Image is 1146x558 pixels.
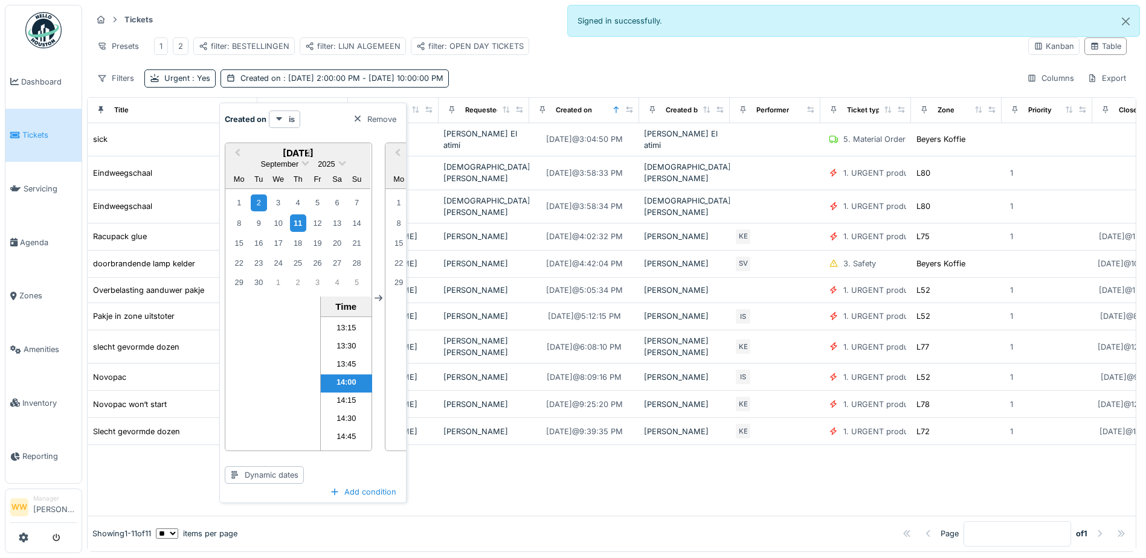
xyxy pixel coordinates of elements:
[644,371,725,383] div: [PERSON_NAME]
[270,235,286,251] div: Choose Wednesday, 17 September 2025
[290,274,306,290] div: Choose Thursday, 2 October 2025
[387,144,406,164] button: Previous Month
[1082,69,1132,87] div: Export
[916,284,930,296] div: L52
[114,105,129,115] div: Title
[93,284,204,296] div: Overbelasting aanduwer pakje
[199,40,289,52] div: filter: BESTELLINGEN
[843,258,876,269] div: 3. Safety
[270,215,286,231] div: Choose Wednesday, 10 September 2025
[251,274,267,290] div: Choose Tuesday, 30 September 2025
[443,284,524,296] div: [PERSON_NAME]
[24,183,77,194] span: Servicing
[309,215,326,231] div: Choose Friday, 12 September 2025
[1010,399,1013,410] div: 1
[349,235,365,251] div: Choose Sunday, 21 September 2025
[644,231,725,242] div: [PERSON_NAME]
[190,74,210,83] span: : Yes
[938,105,954,115] div: Zone
[1090,40,1121,52] div: Table
[93,426,180,437] div: Slecht gevormde dozen
[93,167,152,179] div: Eindweegschaal
[290,194,306,211] div: Choose Thursday, 4 September 2025
[916,231,930,242] div: L75
[443,335,524,358] div: [PERSON_NAME] [PERSON_NAME]
[329,215,345,231] div: Choose Saturday, 13 September 2025
[281,74,443,83] span: : [DATE] 2:00:00 PM - [DATE] 10:00:00 PM
[20,237,77,248] span: Agenda
[843,200,982,212] div: 1. URGENT production line disruption
[443,161,524,184] div: [DEMOGRAPHIC_DATA][PERSON_NAME]
[251,194,267,211] div: Choose Tuesday, 2 September 2025
[349,194,365,211] div: Choose Sunday, 7 September 2025
[225,466,304,484] div: Dynamic dates
[270,274,286,290] div: Choose Wednesday, 1 October 2025
[309,235,326,251] div: Choose Friday, 19 September 2025
[385,148,530,159] h2: [DATE]
[321,374,372,393] li: 14:00
[93,310,175,322] div: Pakje in zone uitstoter
[546,200,623,212] div: [DATE] @ 3:58:34 PM
[546,399,623,410] div: [DATE] @ 9:25:20 PM
[1112,5,1139,37] button: Close
[1010,426,1013,437] div: 1
[843,284,982,296] div: 1. URGENT production line disruption
[231,255,247,271] div: Choose Monday, 22 September 2025
[443,310,524,322] div: [PERSON_NAME]
[916,399,930,410] div: L78
[329,255,345,271] div: Choose Saturday, 27 September 2025
[644,284,725,296] div: [PERSON_NAME]
[644,335,725,358] div: [PERSON_NAME] [PERSON_NAME]
[321,393,372,411] li: 14:15
[231,274,247,290] div: Choose Monday, 29 September 2025
[1010,310,1013,322] div: 1
[391,171,407,187] div: Monday
[329,235,345,251] div: Choose Saturday, 20 September 2025
[93,200,152,212] div: Eindweegschaal
[644,310,725,322] div: [PERSON_NAME]
[916,426,930,437] div: L72
[644,161,725,184] div: [DEMOGRAPHIC_DATA][PERSON_NAME]
[225,114,266,125] strong: Created on
[443,231,524,242] div: [PERSON_NAME]
[916,200,930,212] div: L80
[164,72,210,84] div: Urgent
[349,215,365,231] div: Choose Sunday, 14 September 2025
[321,356,372,374] li: 13:45
[1076,528,1087,539] strong: of 1
[251,235,267,251] div: Choose Tuesday, 16 September 2025
[916,167,930,179] div: L80
[443,399,524,410] div: [PERSON_NAME]
[1028,105,1052,115] div: Priority
[547,341,622,353] div: [DATE] @ 6:08:10 PM
[391,215,407,231] div: Choose Monday, 8 September 2025
[546,426,623,437] div: [DATE] @ 9:39:35 PM
[270,255,286,271] div: Choose Wednesday, 24 September 2025
[546,133,623,145] div: [DATE] @ 3:04:50 PM
[231,235,247,251] div: Choose Monday, 15 September 2025
[329,171,345,187] div: Saturday
[546,167,623,179] div: [DATE] @ 3:58:33 PM
[391,274,407,290] div: Choose Monday, 29 September 2025
[1022,69,1080,87] div: Columns
[229,193,366,292] div: Month September, 2025
[916,133,965,145] div: Beyers Koffie
[546,284,623,296] div: [DATE] @ 5:05:34 PM
[644,426,725,437] div: [PERSON_NAME]
[443,371,524,383] div: [PERSON_NAME]
[735,368,752,385] div: IS
[1010,371,1013,383] div: 1
[349,171,365,187] div: Sunday
[325,484,401,500] div: Add condition
[348,111,401,127] div: Remove
[735,308,752,325] div: IS
[21,76,77,88] span: Dashboard
[843,399,982,410] div: 1. URGENT production line disruption
[318,159,335,168] span: 2025
[92,528,151,539] div: Showing 1 - 11 of 11
[546,258,623,269] div: [DATE] @ 4:42:04 PM
[644,399,725,410] div: [PERSON_NAME]
[290,255,306,271] div: Choose Thursday, 25 September 2025
[735,255,752,272] div: SV
[391,194,407,211] div: Choose Monday, 1 September 2025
